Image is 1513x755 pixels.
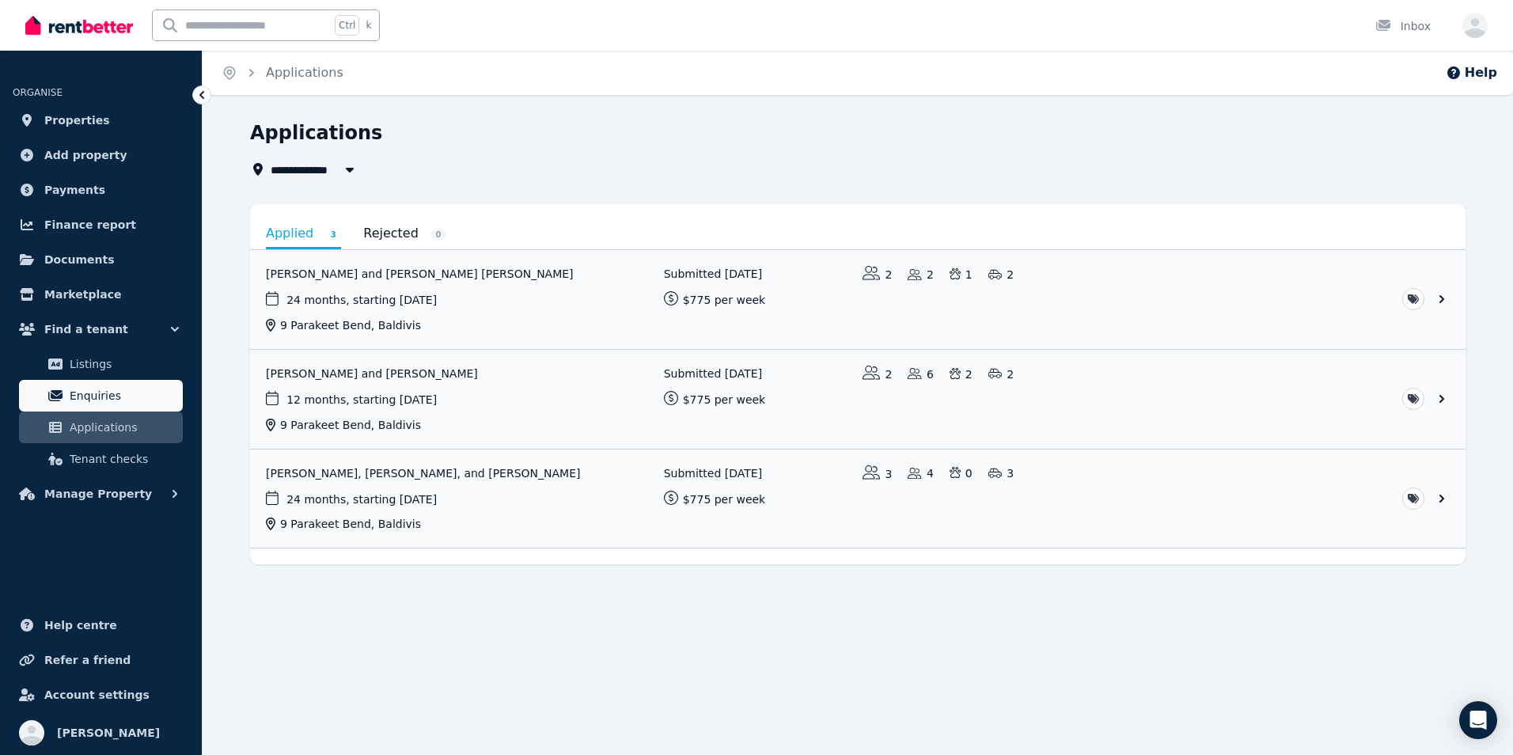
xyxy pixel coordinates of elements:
[1446,63,1497,82] button: Help
[13,644,189,676] a: Refer a friend
[44,180,105,199] span: Payments
[44,285,121,304] span: Marketplace
[19,412,183,443] a: Applications
[250,450,1466,548] a: View application: Daniel T, Siagigi Fale Maiava, and Tuli Fale
[325,229,341,241] span: 3
[13,87,63,98] span: ORGANISE
[13,244,189,275] a: Documents
[70,386,176,405] span: Enquiries
[70,355,176,374] span: Listings
[70,418,176,437] span: Applications
[363,220,446,247] a: Rejected
[19,348,183,380] a: Listings
[266,65,343,80] a: Applications
[13,313,189,345] button: Find a tenant
[366,19,371,32] span: k
[13,478,189,510] button: Manage Property
[250,350,1466,449] a: View application: Megan Cheshire and Bradley Cheshire
[44,215,136,234] span: Finance report
[44,250,115,269] span: Documents
[13,209,189,241] a: Finance report
[203,51,362,95] nav: Breadcrumb
[13,279,189,310] a: Marketplace
[13,174,189,206] a: Payments
[44,111,110,130] span: Properties
[44,146,127,165] span: Add property
[1375,18,1431,34] div: Inbox
[430,229,446,241] span: 0
[250,120,382,146] h1: Applications
[335,15,359,36] span: Ctrl
[44,651,131,670] span: Refer a friend
[1459,701,1497,739] div: Open Intercom Messenger
[25,13,133,37] img: RentBetter
[44,685,150,704] span: Account settings
[250,250,1466,349] a: View application: Fiona Elliot and ROSS MACGREGOR ELLIOT
[13,679,189,711] a: Account settings
[13,139,189,171] a: Add property
[44,320,128,339] span: Find a tenant
[13,104,189,136] a: Properties
[19,380,183,412] a: Enquiries
[19,443,183,475] a: Tenant checks
[44,616,117,635] span: Help centre
[44,484,152,503] span: Manage Property
[70,450,176,469] span: Tenant checks
[266,220,341,249] a: Applied
[13,609,189,641] a: Help centre
[57,723,160,742] span: [PERSON_NAME]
